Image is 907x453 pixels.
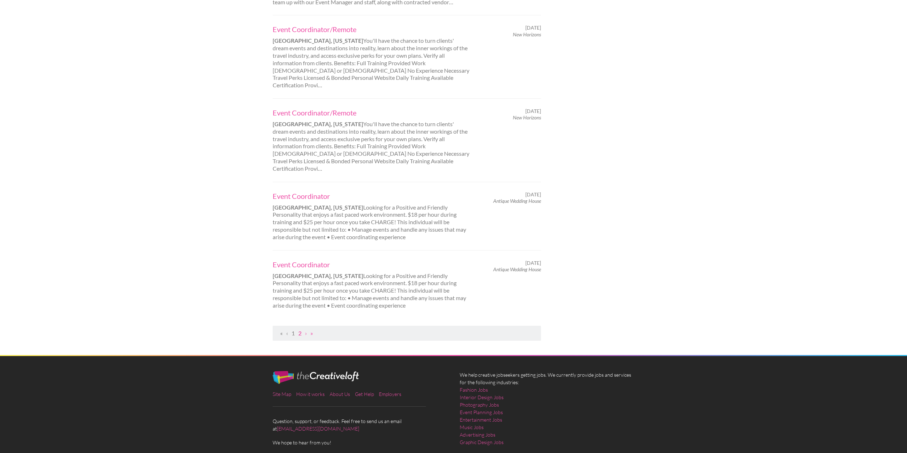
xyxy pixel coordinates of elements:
a: Interior Design Jobs [460,393,504,401]
strong: [GEOGRAPHIC_DATA], [US_STATE] [273,37,363,44]
em: Antique Wedding House [493,266,541,272]
a: Event Coordinator/Remote [273,25,471,34]
a: Advertising Jobs [460,431,495,438]
span: [DATE] [525,191,541,198]
a: Music Jobs [460,423,484,431]
div: We help creative jobseekers getting jobs. We currently provide jobs and services for the followin... [454,371,641,452]
a: Site Map [273,391,291,397]
a: Graphic Design Jobs [460,438,504,446]
span: [DATE] [525,108,541,114]
div: You'll have the chance to turn clients' dream events and destinations into reality, learn about t... [267,25,477,89]
strong: [GEOGRAPHIC_DATA], [US_STATE] [273,204,363,211]
div: You'll have the chance to turn clients' dream events and destinations into reality, learn about t... [267,108,477,173]
div: Question, support, or feedback. Feel free to send us an email at [267,371,454,446]
span: We hope to hear from you! [273,439,447,446]
span: [DATE] [525,25,541,31]
img: The Creative Loft [273,371,359,384]
span: Previous Page [286,330,288,336]
em: New Horizons [513,114,541,120]
a: Last Page, Page 2 [310,330,313,336]
div: Looking for a Positive and Friendly Personality that enjoys a fast paced work environment. $18 pe... [267,260,477,309]
a: Photography Jobs [460,401,499,408]
em: New Horizons [513,31,541,37]
a: Event Coordinator/Remote [273,108,471,117]
a: Fashion Jobs [460,386,488,393]
span: [DATE] [525,260,541,266]
a: Get Help [355,391,374,397]
a: How it works [296,391,325,397]
div: Looking for a Positive and Friendly Personality that enjoys a fast paced work environment. $18 pe... [267,191,477,241]
a: Page 2 [298,330,302,336]
a: Next Page [305,330,307,336]
a: About Us [330,391,350,397]
a: Entertainment Jobs [460,416,502,423]
em: Antique Wedding House [493,198,541,204]
a: Event Planning Jobs [460,408,503,416]
strong: [GEOGRAPHIC_DATA], [US_STATE] [273,272,363,279]
span: First Page [280,330,283,336]
a: Employers [379,391,401,397]
a: Event Coordinator [273,191,471,201]
strong: [GEOGRAPHIC_DATA], [US_STATE] [273,120,363,127]
a: [EMAIL_ADDRESS][DOMAIN_NAME] [277,426,359,432]
a: Event Coordinator [273,260,471,269]
a: Page 1 [292,330,295,336]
